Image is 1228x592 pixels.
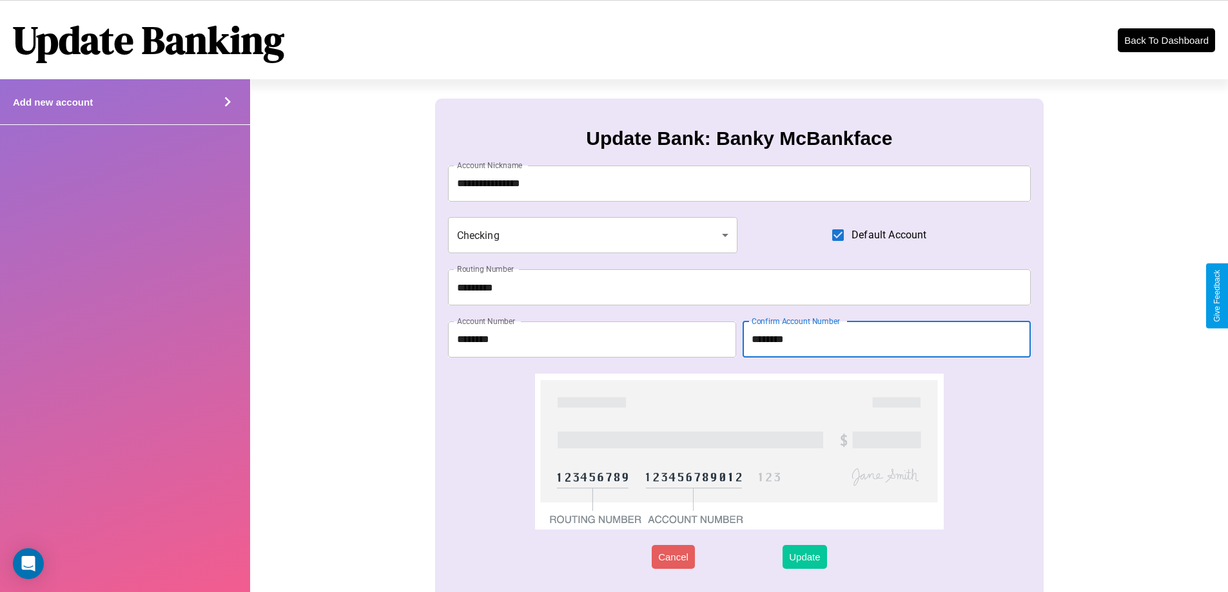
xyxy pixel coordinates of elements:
div: Checking [448,217,738,253]
h1: Update Banking [13,14,284,66]
label: Account Nickname [457,160,523,171]
button: Cancel [652,545,695,569]
button: Back To Dashboard [1118,28,1215,52]
label: Routing Number [457,263,514,274]
h4: Add new account [13,97,93,108]
button: Update [783,545,826,569]
label: Account Number [457,316,515,327]
div: Open Intercom Messenger [13,548,44,579]
span: Default Account [852,227,926,243]
h3: Update Bank: Banky McBankface [586,128,892,149]
div: Give Feedback [1213,270,1222,322]
label: Confirm Account Number [752,316,840,327]
img: check [535,374,943,530]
